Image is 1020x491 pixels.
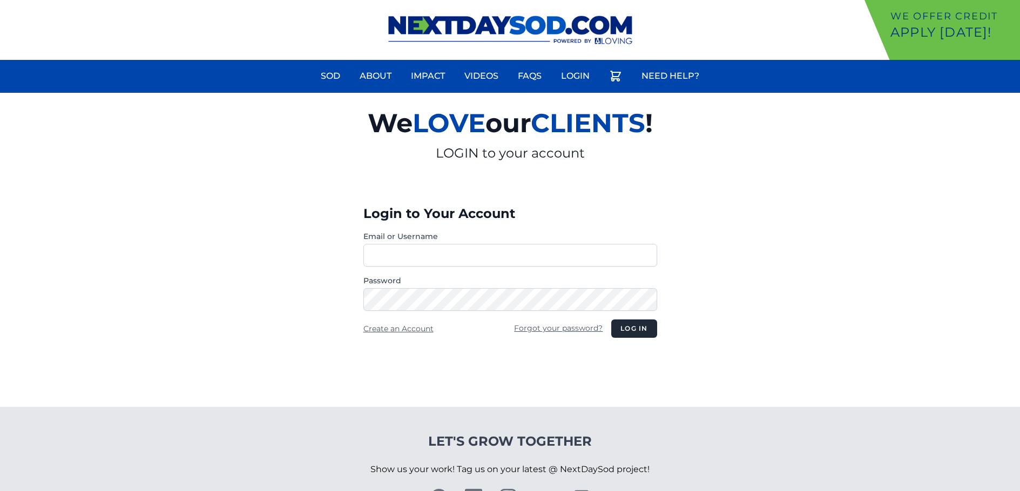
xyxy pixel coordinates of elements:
a: Need Help? [635,63,706,89]
span: LOVE [413,107,485,139]
p: We offer Credit [890,9,1016,24]
a: FAQs [511,63,548,89]
button: Log in [611,319,657,338]
a: Create an Account [363,324,434,333]
span: CLIENTS [531,107,645,139]
h4: Let's Grow Together [370,433,650,450]
p: Apply [DATE]! [890,24,1016,41]
a: Impact [404,63,451,89]
a: Forgot your password? [514,323,603,333]
p: Show us your work! Tag us on your latest @ NextDaySod project! [370,450,650,489]
h3: Login to Your Account [363,205,657,222]
label: Email or Username [363,231,657,242]
a: Videos [458,63,505,89]
a: Sod [314,63,347,89]
p: LOGIN to your account [242,145,778,162]
h2: We our ! [242,101,778,145]
a: About [353,63,398,89]
label: Password [363,275,657,286]
a: Login [555,63,596,89]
